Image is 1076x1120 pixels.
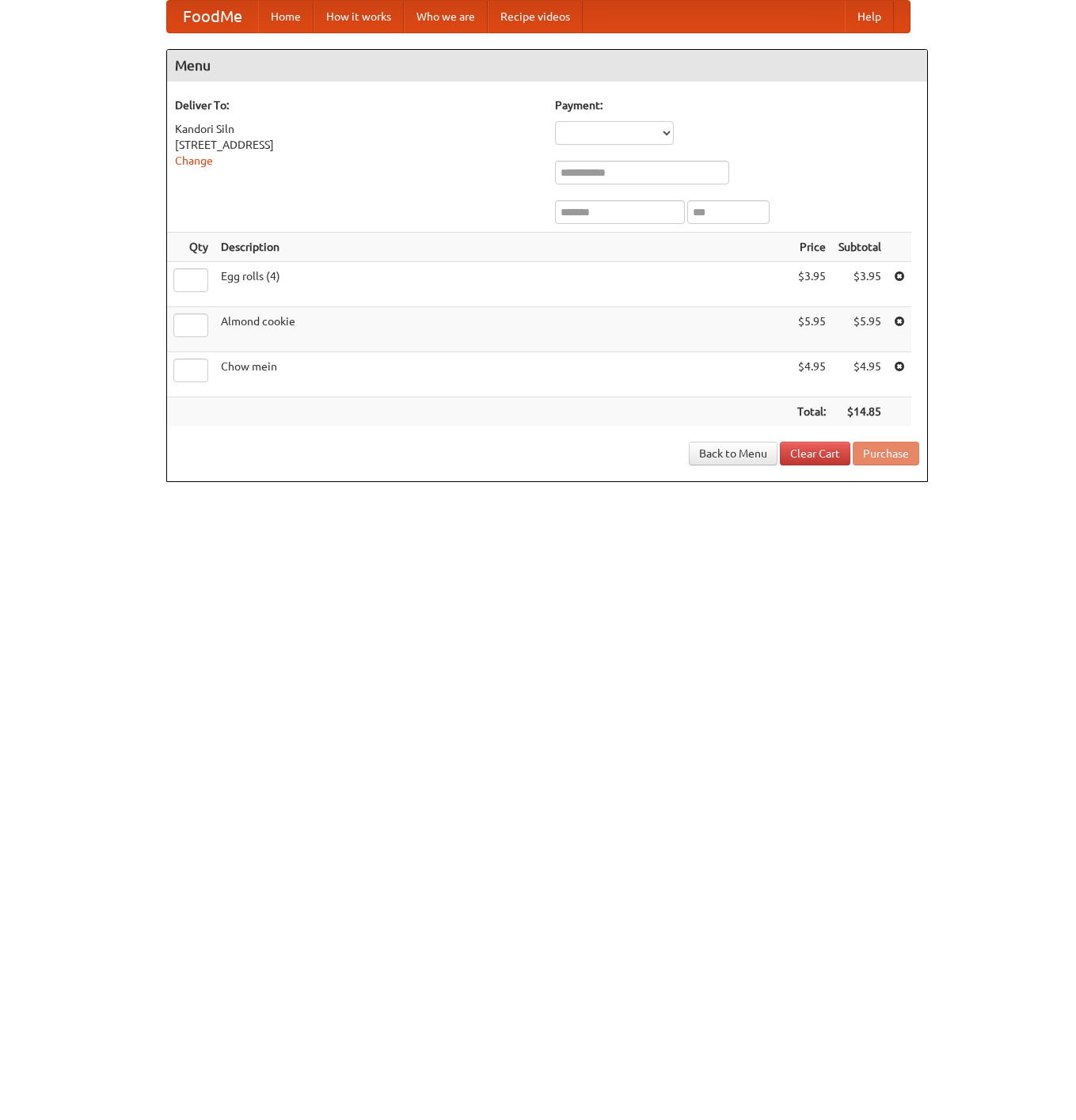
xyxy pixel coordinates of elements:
[791,397,832,427] th: Total:
[832,262,888,307] td: $3.95
[404,1,488,32] a: Who we are
[845,1,894,32] a: Help
[175,121,539,137] div: Kandori Siln
[832,397,888,427] th: $14.85
[780,442,850,465] a: Clear Cart
[314,1,404,32] a: How it works
[215,307,791,352] td: Almond cookie
[488,1,583,32] a: Recipe videos
[215,233,791,262] th: Description
[167,233,215,262] th: Qty
[175,154,213,167] a: Change
[791,233,832,262] th: Price
[689,442,778,465] a: Back to Menu
[215,262,791,307] td: Egg rolls (4)
[853,442,919,465] button: Purchase
[167,50,927,82] h4: Menu
[175,137,539,153] div: [STREET_ADDRESS]
[832,233,888,262] th: Subtotal
[791,352,832,397] td: $4.95
[175,97,539,113] h5: Deliver To:
[832,352,888,397] td: $4.95
[258,1,314,32] a: Home
[215,352,791,397] td: Chow mein
[791,307,832,352] td: $5.95
[832,307,888,352] td: $5.95
[791,262,832,307] td: $3.95
[167,1,258,32] a: FoodMe
[555,97,919,113] h5: Payment:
